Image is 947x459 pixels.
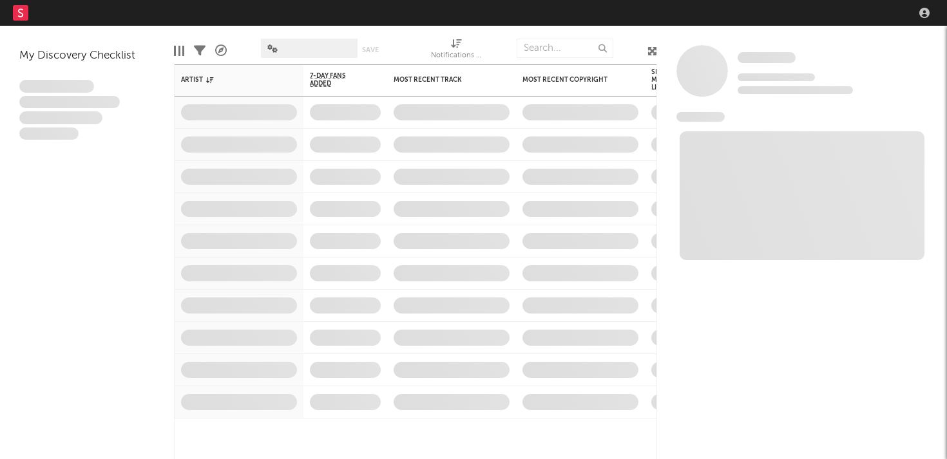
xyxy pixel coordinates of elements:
[174,32,184,70] div: Edit Columns
[19,111,102,124] span: Praesent ac interdum
[362,46,379,53] button: Save
[19,127,79,140] span: Aliquam viverra
[738,73,815,81] span: Tracking Since: [DATE]
[738,52,796,63] span: Some Artist
[310,72,361,88] span: 7-Day Fans Added
[651,68,696,91] div: Spotify Monthly Listeners
[19,80,94,93] span: Lorem ipsum dolor
[181,76,278,84] div: Artist
[394,76,490,84] div: Most Recent Track
[194,32,206,70] div: Filters
[19,96,120,109] span: Integer aliquet in purus et
[517,39,613,58] input: Search...
[19,48,155,64] div: My Discovery Checklist
[431,48,483,64] div: Notifications (Artist)
[738,52,796,64] a: Some Artist
[431,32,483,70] div: Notifications (Artist)
[676,112,725,122] span: News Feed
[215,32,227,70] div: A&R Pipeline
[738,86,853,94] span: 0 fans last week
[522,76,619,84] div: Most Recent Copyright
